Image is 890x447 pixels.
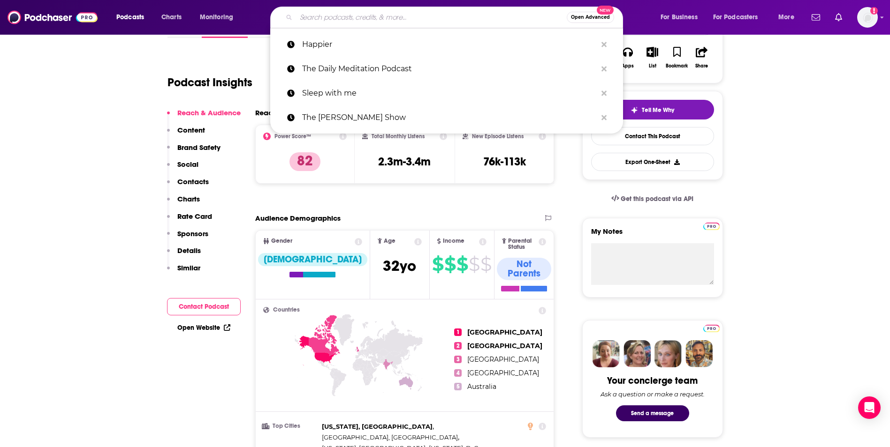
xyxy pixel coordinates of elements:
[177,246,201,255] p: Details
[177,160,198,169] p: Social
[177,143,221,152] p: Brand Safety
[302,57,597,81] p: The Daily Meditation Podcast
[289,152,320,171] p: 82
[167,229,208,246] button: Sponsors
[273,307,300,313] span: Countries
[642,106,674,114] span: Tell Me Why
[454,342,462,350] span: 2
[116,11,144,24] span: Podcasts
[177,126,205,134] p: Content
[689,41,714,74] button: Share
[255,108,277,117] h2: Reach
[161,11,182,24] span: Charts
[263,423,318,429] h3: Top Cities
[167,177,209,194] button: Contacts
[831,9,846,25] a: Show notifications dropdown
[155,10,187,25] a: Charts
[322,423,433,430] span: [US_STATE], [GEOGRAPHIC_DATA]
[384,238,396,244] span: Age
[857,7,878,28] button: Show profile menu
[167,194,200,212] button: Charts
[454,383,462,390] span: 5
[167,108,241,126] button: Reach & Audience
[296,10,567,25] input: Search podcasts, credits, & more...
[616,41,640,74] button: Apps
[322,432,459,443] span: ,
[857,7,878,28] span: Logged in as alisontucker
[597,6,614,15] span: New
[622,63,634,69] div: Apps
[469,257,479,272] span: $
[167,212,212,229] button: Rate Card
[177,212,212,221] p: Rate Card
[772,10,806,25] button: open menu
[591,227,714,243] label: My Notes
[483,155,526,169] h3: 76k-113k
[177,177,209,186] p: Contacts
[200,11,233,24] span: Monitoring
[604,187,701,210] a: Get this podcast via API
[279,7,632,28] div: Search podcasts, credits, & more...
[383,257,416,275] span: 32 yo
[624,340,651,367] img: Barbara Profile
[467,328,542,336] span: [GEOGRAPHIC_DATA]
[593,340,620,367] img: Sydney Profile
[322,421,434,432] span: ,
[372,133,425,140] h2: Total Monthly Listens
[703,323,720,332] a: Pro website
[432,257,443,272] span: $
[177,194,200,203] p: Charts
[302,105,597,130] p: The Dr. John Delony Show
[454,328,462,336] span: 1
[167,126,205,143] button: Content
[649,63,656,69] div: List
[707,10,772,25] button: open menu
[302,81,597,105] p: Sleep with me
[685,340,713,367] img: Jon Profile
[616,405,689,421] button: Send a message
[454,356,462,363] span: 3
[110,10,156,25] button: open menu
[270,32,623,57] a: Happier
[454,369,462,377] span: 4
[274,133,311,140] h2: Power Score™
[591,100,714,119] button: tell me why sparkleTell Me Why
[177,229,208,238] p: Sponsors
[713,11,758,24] span: For Podcasters
[443,238,464,244] span: Income
[467,369,539,377] span: [GEOGRAPHIC_DATA]
[167,298,241,315] button: Contact Podcast
[666,63,688,69] div: Bookmark
[177,324,230,332] a: Open Website
[654,340,682,367] img: Jules Profile
[640,41,664,74] button: List
[607,375,698,387] div: Your concierge team
[858,396,881,419] div: Open Intercom Messenger
[601,390,705,398] div: Ask a question or make a request.
[665,41,689,74] button: Bookmark
[870,7,878,15] svg: Add a profile image
[695,63,708,69] div: Share
[167,143,221,160] button: Brand Safety
[591,153,714,171] button: Export One-Sheet
[177,108,241,117] p: Reach & Audience
[567,12,614,23] button: Open AdvancedNew
[167,75,252,89] h1: Podcast Insights
[444,257,456,272] span: $
[467,382,496,391] span: Australia
[167,263,200,281] button: Similar
[270,105,623,130] a: The [PERSON_NAME] Show
[661,11,698,24] span: For Business
[270,57,623,81] a: The Daily Meditation Podcast
[322,433,458,441] span: [GEOGRAPHIC_DATA], [GEOGRAPHIC_DATA]
[193,10,245,25] button: open menu
[621,195,693,203] span: Get this podcast via API
[571,15,610,20] span: Open Advanced
[497,258,552,280] div: Not Parents
[8,8,98,26] img: Podchaser - Follow, Share and Rate Podcasts
[258,253,367,266] div: [DEMOGRAPHIC_DATA]
[467,355,539,364] span: [GEOGRAPHIC_DATA]
[654,10,709,25] button: open menu
[255,214,341,223] h2: Audience Demographics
